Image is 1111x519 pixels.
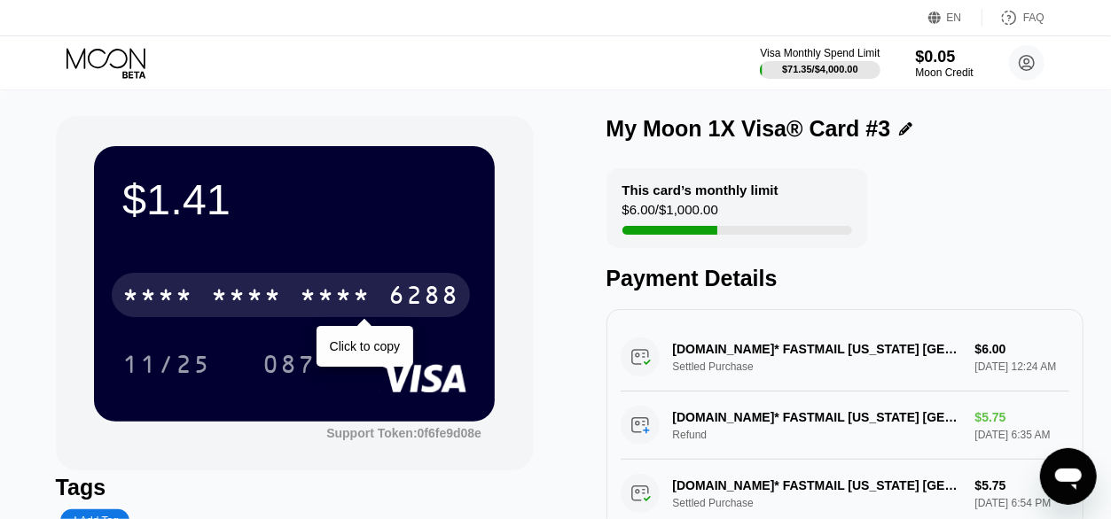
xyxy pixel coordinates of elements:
[1023,12,1044,24] div: FAQ
[262,352,316,381] div: 087
[760,47,880,59] div: Visa Monthly Spend Limit
[1040,448,1097,505] iframe: Button to launch messaging window
[982,9,1044,27] div: FAQ
[916,48,974,66] div: $0.05
[606,116,891,142] div: My Moon 1X Visa® Card #3
[760,47,880,79] div: Visa Monthly Spend Limit$71.35/$4,000.00
[56,475,534,500] div: Tags
[249,342,329,386] div: 087
[947,12,962,24] div: EN
[109,342,224,386] div: 11/25
[326,426,481,440] div: Support Token: 0f6fe9d08e
[622,182,778,198] div: This card’s monthly limit
[928,9,982,27] div: EN
[916,48,974,79] div: $0.05Moon Credit
[330,339,400,353] div: Click to copy
[782,64,858,74] div: $71.35 / $4,000.00
[916,66,974,79] div: Moon Credit
[622,202,718,226] div: $6.00 / $1,000.00
[122,352,211,381] div: 11/25
[388,283,459,312] div: 6288
[606,266,1084,291] div: Payment Details
[326,426,481,440] div: Support Token:0f6fe9d08e
[122,174,466,224] div: $1.41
